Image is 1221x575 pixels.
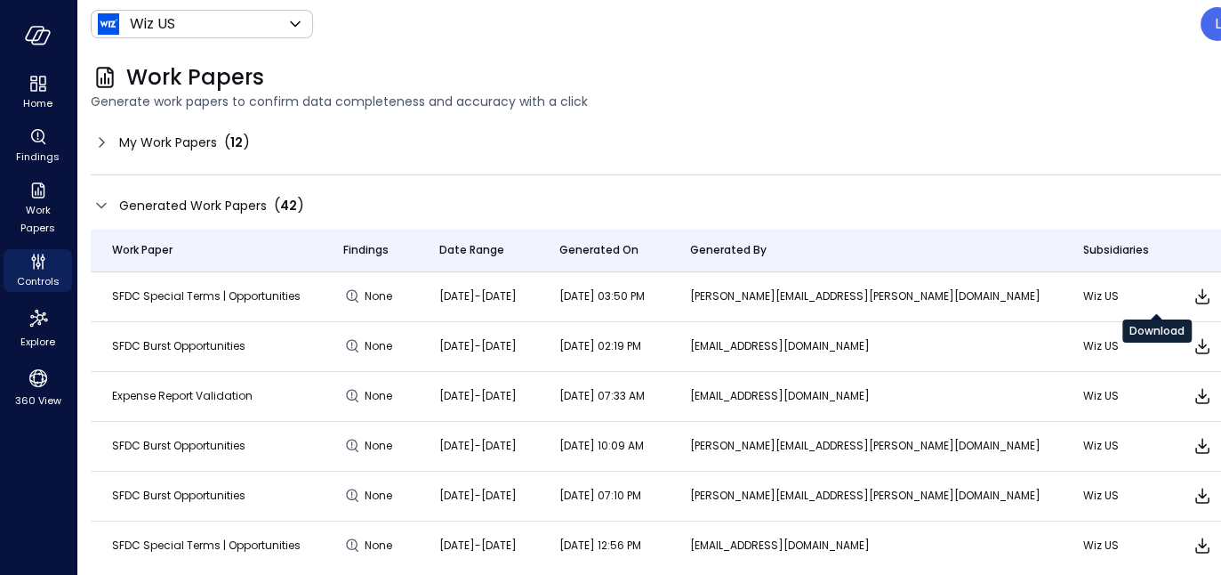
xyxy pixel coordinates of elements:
span: Download [1192,435,1213,457]
span: [DATE] 02:19 PM [559,338,641,353]
span: [DATE] 12:56 PM [559,538,641,553]
span: Work Paper [112,241,173,259]
span: [DATE]-[DATE] [439,538,517,553]
p: [PERSON_NAME][EMAIL_ADDRESS][PERSON_NAME][DOMAIN_NAME] [690,437,1040,455]
div: Controls [4,249,72,292]
span: My Work Papers [119,133,217,152]
span: Controls [17,272,60,290]
span: SFDC Special Terms | Opportunities [112,538,301,553]
div: Download [1122,320,1192,343]
p: [PERSON_NAME][EMAIL_ADDRESS][PERSON_NAME][DOMAIN_NAME] [690,287,1040,305]
p: Wiz US [1083,287,1149,305]
span: SFDC Burst Opportunities [112,438,245,453]
span: SFDC Special Terms | Opportunities [112,288,301,304]
p: Wiz US [130,13,175,35]
span: Subsidiaries [1083,241,1149,259]
span: Date Range [439,241,504,259]
p: Wiz US [1083,537,1149,555]
span: None [365,287,397,305]
p: Wiz US [1083,337,1149,355]
span: None [365,337,397,355]
span: [DATE]-[DATE] [439,388,517,403]
div: Work Papers [4,178,72,239]
p: [EMAIL_ADDRESS][DOMAIN_NAME] [690,537,1040,555]
span: [DATE]-[DATE] [439,288,517,304]
span: Findings [343,241,389,259]
span: [DATE] 10:09 AM [559,438,644,453]
p: [EMAIL_ADDRESS][DOMAIN_NAME] [690,337,1040,355]
p: Wiz US [1083,437,1149,455]
span: None [365,387,397,405]
span: Download [1192,535,1213,556]
span: None [365,437,397,455]
div: 360 View [4,363,72,411]
span: Work Papers [126,63,264,92]
div: Explore [4,303,72,352]
span: SFDC Burst Opportunities [112,338,245,353]
span: 360 View [15,392,61,409]
span: Download [1192,385,1213,407]
span: [DATE] 07:10 PM [559,488,641,503]
span: Explore [20,333,55,351]
span: Generated By [690,241,767,259]
span: Download [1192,286,1213,307]
img: Icon [98,13,119,35]
span: Generated On [559,241,639,259]
p: Wiz US [1083,387,1149,405]
span: Expense Report Validation [112,388,253,403]
div: ( ) [274,195,304,216]
span: [DATE] 03:50 PM [559,288,645,304]
span: Generated Work Papers [119,196,267,215]
span: None [365,487,397,505]
div: Home [4,71,72,114]
span: Findings [16,148,60,166]
p: [EMAIL_ADDRESS][DOMAIN_NAME] [690,387,1040,405]
p: L [1215,13,1221,35]
div: ( ) [224,132,250,153]
p: Wiz US [1083,487,1149,505]
p: [PERSON_NAME][EMAIL_ADDRESS][PERSON_NAME][DOMAIN_NAME] [690,487,1040,505]
span: 12 [230,134,243,151]
span: Home [23,94,52,112]
span: Download [1192,336,1213,357]
div: Findings [4,125,72,167]
span: SFDC Burst Opportunities [112,488,245,503]
span: [DATE] 07:33 AM [559,388,645,403]
span: [DATE]-[DATE] [439,438,517,453]
span: 42 [280,197,297,215]
span: None [365,537,397,555]
span: Download [1192,485,1213,506]
span: [DATE]-[DATE] [439,488,517,503]
span: Work Papers [11,201,65,237]
span: [DATE]-[DATE] [439,338,517,353]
